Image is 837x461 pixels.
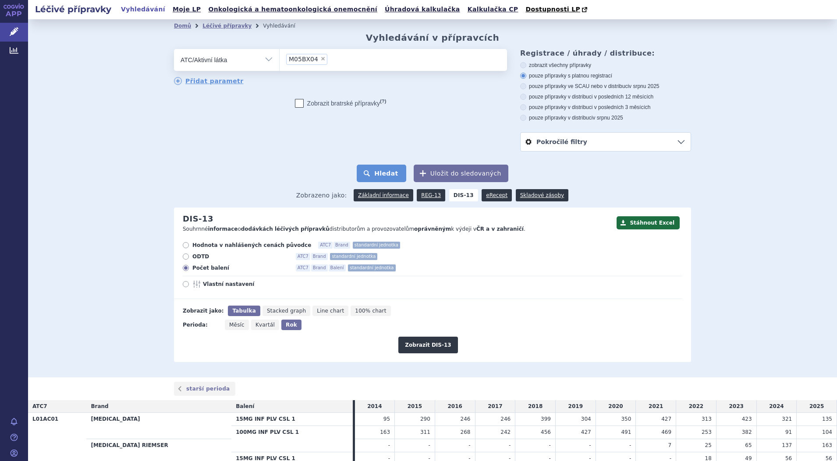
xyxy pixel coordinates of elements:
label: Zobrazit bratrské přípravky [295,99,387,108]
span: 469 [661,429,671,435]
button: Stáhnout Excel [617,216,680,229]
th: 15MG INF PLV CSL 1 [231,413,352,426]
span: 313 [702,416,712,422]
button: Zobrazit DIS-13 [398,337,458,353]
td: 2024 [756,400,797,413]
li: Vyhledávání [263,19,307,32]
span: ATC7 [296,253,310,260]
a: Vyhledávání [118,4,168,15]
span: Brand [333,242,350,249]
span: ATC7 [32,403,47,409]
span: Brand [311,264,328,271]
strong: dodávkách léčivých přípravků [241,226,330,232]
a: starší perioda [174,382,235,396]
a: Úhradová kalkulačka [382,4,463,15]
span: 100% chart [355,308,386,314]
span: 290 [420,416,430,422]
span: - [428,442,430,448]
span: standardní jednotka [330,253,377,260]
strong: DIS-13 [449,189,478,201]
span: 95 [383,416,390,422]
span: 304 [581,416,591,422]
a: Základní informace [354,189,413,201]
label: pouze přípravky s platnou registrací [520,72,691,79]
button: Hledat [357,165,406,182]
span: 427 [661,416,671,422]
span: Počet balení [192,264,289,271]
span: × [320,56,326,61]
a: Onkologická a hematoonkologická onemocnění [206,4,380,15]
span: ATC7 [318,242,333,249]
span: 104 [822,429,832,435]
a: Domů [174,23,191,29]
span: Kvartál [255,322,275,328]
span: 321 [782,416,792,422]
a: Skladové zásoby [516,189,568,201]
span: Dostupnosti LP [525,6,580,13]
label: pouze přípravky ve SCAU nebo v distribuci [520,83,691,90]
a: eRecept [482,189,512,201]
strong: ČR a v zahraničí [476,226,524,232]
span: 135 [822,416,832,422]
span: Rok [286,322,297,328]
td: 2015 [395,400,435,413]
label: zobrazit všechny přípravky [520,62,691,69]
span: - [629,442,631,448]
span: v srpnu 2025 [592,115,623,121]
span: - [468,442,470,448]
td: 2023 [716,400,756,413]
strong: oprávněným [414,226,451,232]
label: pouze přípravky v distribuci v posledních 12 měsících [520,93,691,100]
span: 427 [581,429,591,435]
span: standardní jednotka [348,264,395,271]
th: 100MG INF PLV CSL 1 [231,426,352,452]
span: 382 [742,429,752,435]
div: Perioda: [183,320,220,330]
span: 268 [461,429,471,435]
abbr: (?) [380,99,386,104]
p: Souhrnné o distributorům a provozovatelům k výdeji v . [183,225,612,233]
td: 2022 [676,400,716,413]
input: M05BX04 [330,53,335,64]
a: Pokročilé filtry [521,133,691,151]
span: 7 [668,442,671,448]
span: - [589,442,591,448]
td: 2017 [475,400,515,413]
span: 253 [702,429,712,435]
span: Balení [236,403,254,409]
label: pouze přípravky v distribuci v posledních 3 měsících [520,104,691,111]
label: pouze přípravky v distribuci [520,114,691,121]
span: Vlastní nastavení [203,281,299,288]
span: 311 [420,429,430,435]
span: v srpnu 2025 [629,83,659,89]
span: 246 [461,416,471,422]
td: 2014 [355,400,395,413]
span: 491 [621,429,631,435]
span: Line chart [317,308,344,314]
span: 137 [782,442,792,448]
td: 2020 [596,400,636,413]
span: Měsíc [229,322,245,328]
span: 423 [742,416,752,422]
span: Brand [311,253,328,260]
span: Zobrazeno jako: [296,189,347,201]
span: Tabulka [232,308,255,314]
span: ODTD [192,253,289,260]
span: 246 [500,416,511,422]
span: 65 [745,442,752,448]
h2: Vyhledávání v přípravcích [366,32,500,43]
strong: informace [208,226,238,232]
span: Brand [91,403,108,409]
h2: Léčivé přípravky [28,3,118,15]
span: - [388,442,390,448]
span: Stacked graph [267,308,306,314]
span: 242 [500,429,511,435]
span: 91 [785,429,792,435]
span: 456 [541,429,551,435]
span: DENOSUMAB [289,56,318,62]
a: Dostupnosti LP [523,4,592,16]
td: 2021 [636,400,676,413]
a: Přidat parametr [174,77,244,85]
span: - [509,442,511,448]
span: - [549,442,551,448]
